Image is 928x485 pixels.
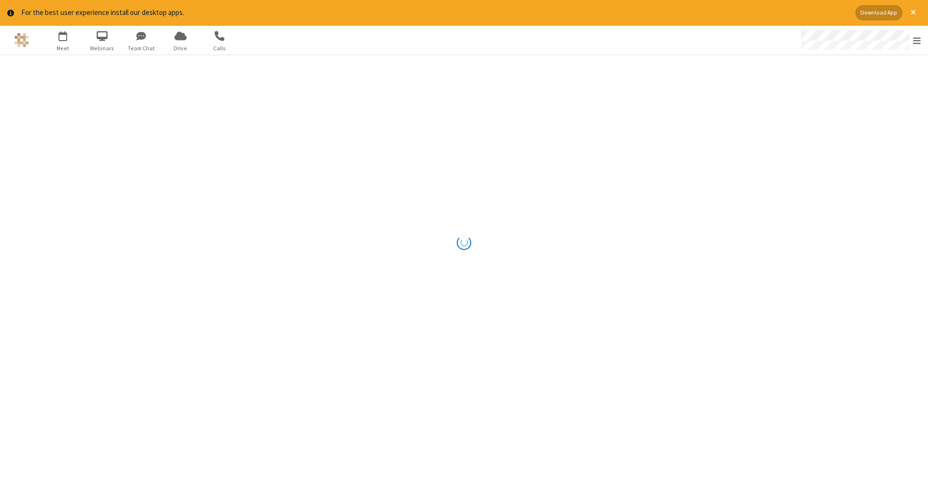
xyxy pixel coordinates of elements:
div: Open menu [792,26,928,55]
div: For the best user experience install our desktop apps. [21,7,848,18]
span: Team Chat [123,44,159,53]
span: Drive [162,44,199,53]
span: Calls [202,44,238,53]
span: Webinars [84,44,120,53]
button: Download App [855,5,902,20]
button: Close alert [906,5,921,20]
img: QA Selenium DO NOT DELETE OR CHANGE [14,33,29,47]
button: Logo [3,26,40,55]
span: Meet [45,44,81,53]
